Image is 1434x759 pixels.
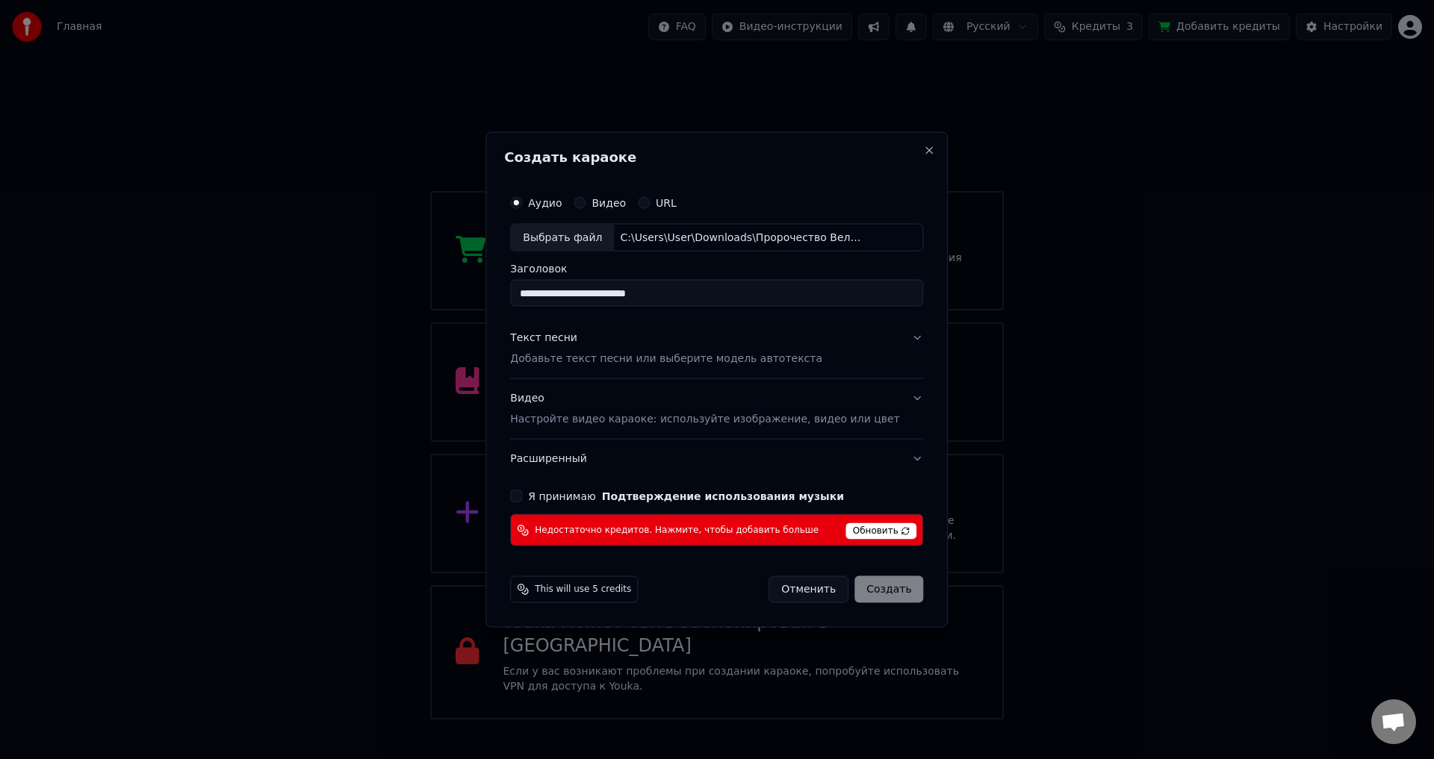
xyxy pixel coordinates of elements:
span: Недостаточно кредитов. Нажмите, чтобы добавить больше [535,524,819,536]
label: Заголовок [510,263,923,274]
label: Аудио [528,197,562,207]
button: Я принимаю [602,491,844,502]
h2: Создать караоке [504,150,929,163]
label: URL [656,197,677,207]
button: ВидеоНастройте видео караоке: используйте изображение, видео или цвет [510,379,923,439]
button: Расширенный [510,440,923,478]
label: Видео [592,197,626,207]
div: Видео [510,391,899,427]
div: Текст песни [510,331,577,346]
p: Добавьте текст песни или выберите модель автотекста [510,352,822,366]
span: Обновить [846,523,917,540]
span: This will use 5 credits [535,584,631,596]
label: Я принимаю [528,491,844,502]
button: Отменить [769,576,848,603]
p: Настройте видео караоке: используйте изображение, видео или цвет [510,412,899,427]
button: Текст песниДобавьте текст песни или выберите модель автотекста [510,319,923,378]
div: Выбрать файл [511,224,614,251]
div: C:\Users\User\Downloads\Пророчество Вельвы - Ведьмак.mp3 [614,230,868,245]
